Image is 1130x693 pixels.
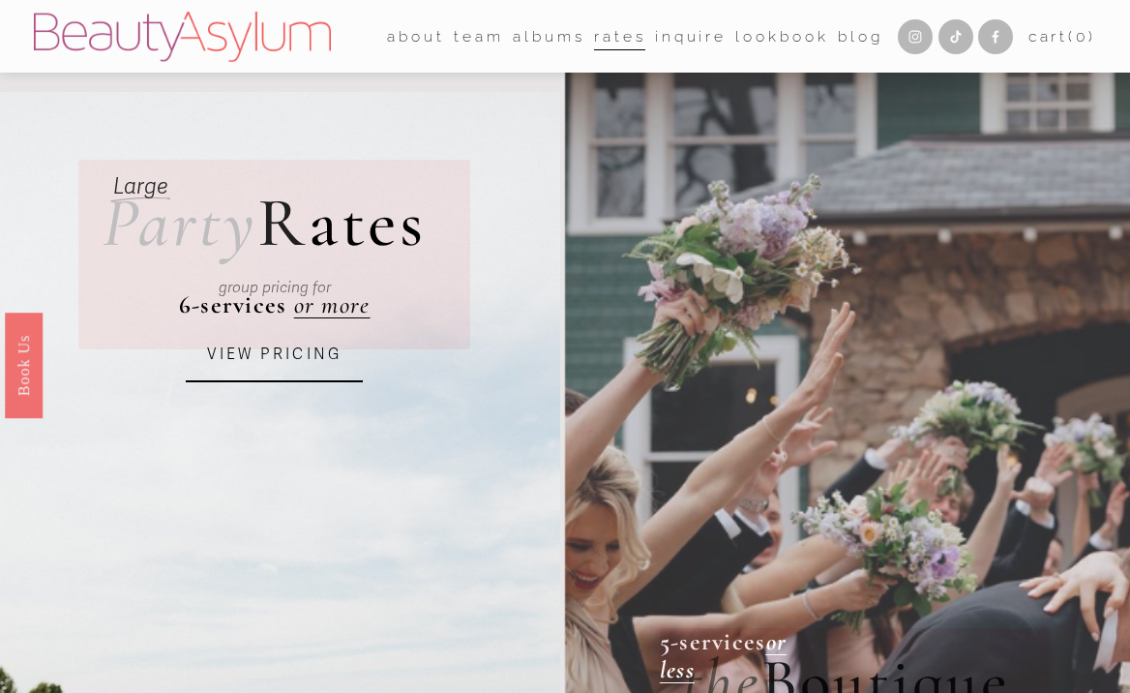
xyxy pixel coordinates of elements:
[898,19,933,54] a: Instagram
[513,21,584,51] a: albums
[938,19,973,54] a: TikTok
[594,21,646,51] a: Rates
[660,627,766,656] strong: 5-services
[387,21,445,51] a: folder dropdown
[1028,23,1096,50] a: 0 items in cart
[103,189,427,258] h2: ates
[5,313,43,418] a: Book Us
[179,290,287,319] strong: 6-services
[655,21,727,51] a: Inquire
[735,21,828,51] a: Lookbook
[113,173,168,200] em: Large
[387,23,445,50] span: about
[978,19,1013,54] a: Facebook
[454,23,504,50] span: team
[454,21,504,51] a: folder dropdown
[1076,27,1088,45] span: 0
[1068,27,1096,45] span: ( )
[103,181,258,265] em: Party
[219,278,331,297] em: group pricing for
[257,181,309,265] span: R
[186,328,363,382] a: VIEW PRICING
[294,290,371,319] a: or more
[838,21,883,51] a: Blog
[660,627,787,685] a: or less
[34,12,331,62] img: Beauty Asylum | Bridal Hair &amp; Makeup Charlotte &amp; Atlanta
